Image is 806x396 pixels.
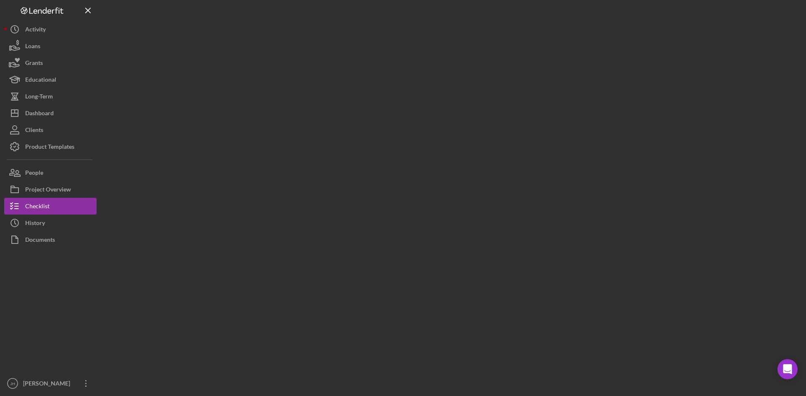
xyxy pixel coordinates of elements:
button: Project Overview [4,181,97,198]
button: Documents [4,231,97,248]
div: Product Templates [25,138,74,157]
div: Documents [25,231,55,250]
div: Long-Term [25,88,53,107]
button: Activity [4,21,97,38]
button: Educational [4,71,97,88]
div: Activity [25,21,46,40]
div: Clients [25,122,43,140]
div: Open Intercom Messenger [777,359,798,379]
button: History [4,215,97,231]
button: Checklist [4,198,97,215]
div: Dashboard [25,105,54,124]
div: Checklist [25,198,50,217]
button: JH[PERSON_NAME] [4,375,97,392]
button: Dashboard [4,105,97,122]
text: JH [10,381,15,386]
button: Grants [4,54,97,71]
div: History [25,215,45,233]
button: Loans [4,38,97,54]
div: Grants [25,54,43,73]
button: People [4,164,97,181]
button: Product Templates [4,138,97,155]
div: [PERSON_NAME] [21,375,76,394]
div: People [25,164,43,183]
button: Long-Term [4,88,97,105]
button: Clients [4,122,97,138]
div: Project Overview [25,181,71,200]
div: Loans [25,38,40,57]
div: Educational [25,71,56,90]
